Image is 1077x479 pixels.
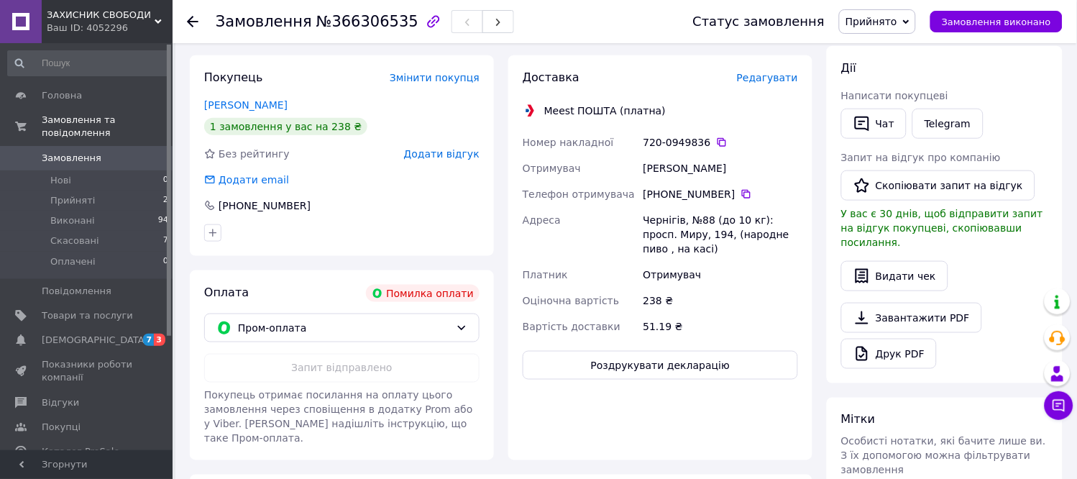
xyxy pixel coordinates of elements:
span: 94 [158,214,168,227]
span: Покупець [204,70,263,84]
span: 2 [163,194,168,207]
button: Чат з покупцем [1045,391,1073,420]
div: 238 ₴ [641,288,801,314]
span: Оплата [204,286,249,299]
div: [PHONE_NUMBER] [217,199,312,213]
span: Каталог ProSale [42,445,119,458]
span: Виконані [50,214,95,227]
span: 7 [143,334,155,346]
span: Головна [42,89,82,102]
a: [PERSON_NAME] [204,99,288,111]
span: Змінити покупця [390,72,480,83]
span: Телефон отримувача [523,188,635,200]
span: Мітки [841,413,876,426]
div: Meest ПОШТА (платна) [541,104,669,118]
div: 1 замовлення у вас на 238 ₴ [204,118,367,135]
div: Чернігів, №88 (до 10 кг): просп. Миру, 194, (народне пиво , на касі) [641,207,801,262]
span: Відгуки [42,396,79,409]
button: Видати чек [841,261,948,291]
span: №366306535 [316,13,418,30]
span: Платник [523,269,568,280]
span: Номер накладної [523,137,614,148]
span: У вас є 30 днів, щоб відправити запит на відгук покупцеві, скопіювавши посилання. [841,208,1043,248]
span: [DEMOGRAPHIC_DATA] [42,334,148,347]
div: Статус замовлення [693,14,825,29]
span: Замовлення та повідомлення [42,114,173,140]
button: Скопіювати запит на відгук [841,170,1035,201]
span: Пром-оплата [238,320,450,336]
div: 720-0949836 [643,135,798,150]
span: Покупець отримає посилання на оплату цього замовлення через сповіщення в додатку Prom або у Viber... [204,390,473,444]
span: Адреса [523,214,561,226]
span: Оплачені [50,255,96,268]
div: [PERSON_NAME] [641,155,801,181]
span: Повідомлення [42,285,111,298]
div: Отримувач [641,262,801,288]
span: Оціночна вартість [523,295,619,306]
button: Роздрукувати декларацію [523,351,798,380]
span: Дії [841,61,856,75]
span: Скасовані [50,234,99,247]
span: Без рейтингу [219,148,290,160]
span: Запит на відгук про компанію [841,152,1001,163]
div: Додати email [217,173,290,187]
div: Повернутися назад [187,14,198,29]
span: Замовлення виконано [942,17,1051,27]
button: Запит відправлено [204,354,480,383]
div: Ваш ID: 4052296 [47,22,173,35]
a: Завантажити PDF [841,303,982,333]
span: 7 [163,234,168,247]
span: Доставка [523,70,579,84]
span: Замовлення [42,152,101,165]
span: Додати відгук [404,148,480,160]
button: Замовлення виконано [930,11,1063,32]
div: Додати email [203,173,290,187]
input: Пошук [7,50,170,76]
span: Товари та послуги [42,309,133,322]
span: Показники роботи компанії [42,358,133,384]
span: Вартість доставки [523,321,620,332]
div: [PHONE_NUMBER] [643,187,798,201]
span: ЗАХИСНИК СВОБОДИ [47,9,155,22]
span: Прийнято [845,16,897,27]
span: 3 [154,334,165,346]
button: Чат [841,109,907,139]
span: Замовлення [216,13,312,30]
span: Редагувати [737,72,798,83]
span: 0 [163,174,168,187]
span: 0 [163,255,168,268]
a: Telegram [912,109,983,139]
div: 51.19 ₴ [641,314,801,339]
span: Написати покупцеві [841,90,948,101]
span: Прийняті [50,194,95,207]
span: Отримувач [523,163,581,174]
span: Особисті нотатки, які бачите лише ви. З їх допомогою можна фільтрувати замовлення [841,436,1046,476]
div: Помилка оплати [366,285,480,302]
a: Друк PDF [841,339,937,369]
span: Покупці [42,421,81,434]
span: Нові [50,174,71,187]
